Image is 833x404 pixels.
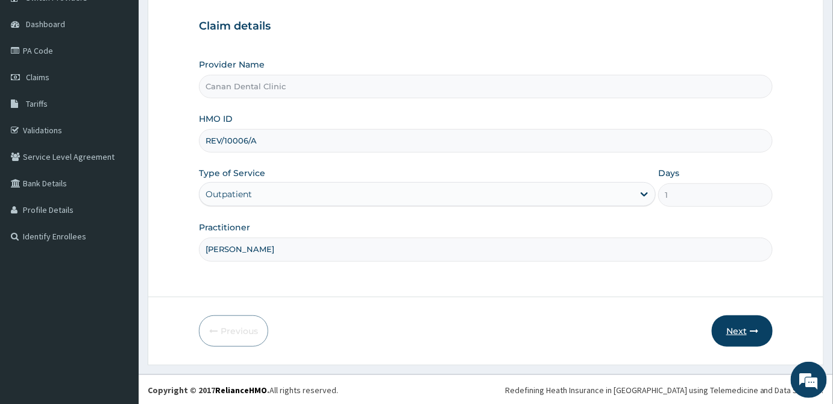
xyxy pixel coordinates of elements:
div: Outpatient [206,188,252,200]
button: Next [712,315,773,347]
input: Enter Name [199,238,773,261]
div: Minimize live chat window [198,6,227,35]
h3: Claim details [199,20,773,33]
span: Dashboard [26,19,65,30]
strong: Copyright © 2017 . [148,385,269,396]
span: Tariffs [26,98,48,109]
span: Claims [26,72,49,83]
span: We're online! [70,124,166,245]
label: Provider Name [199,58,265,71]
label: HMO ID [199,113,233,125]
div: Redefining Heath Insurance in [GEOGRAPHIC_DATA] using Telemedicine and Data Science! [505,384,824,396]
img: d_794563401_company_1708531726252_794563401 [22,60,49,90]
a: RelianceHMO [215,385,267,396]
button: Previous [199,315,268,347]
label: Type of Service [199,167,265,179]
textarea: Type your message and hit 'Enter' [6,273,230,315]
label: Days [658,167,679,179]
label: Practitioner [199,221,250,233]
input: Enter HMO ID [199,129,773,153]
div: Chat with us now [63,68,203,83]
